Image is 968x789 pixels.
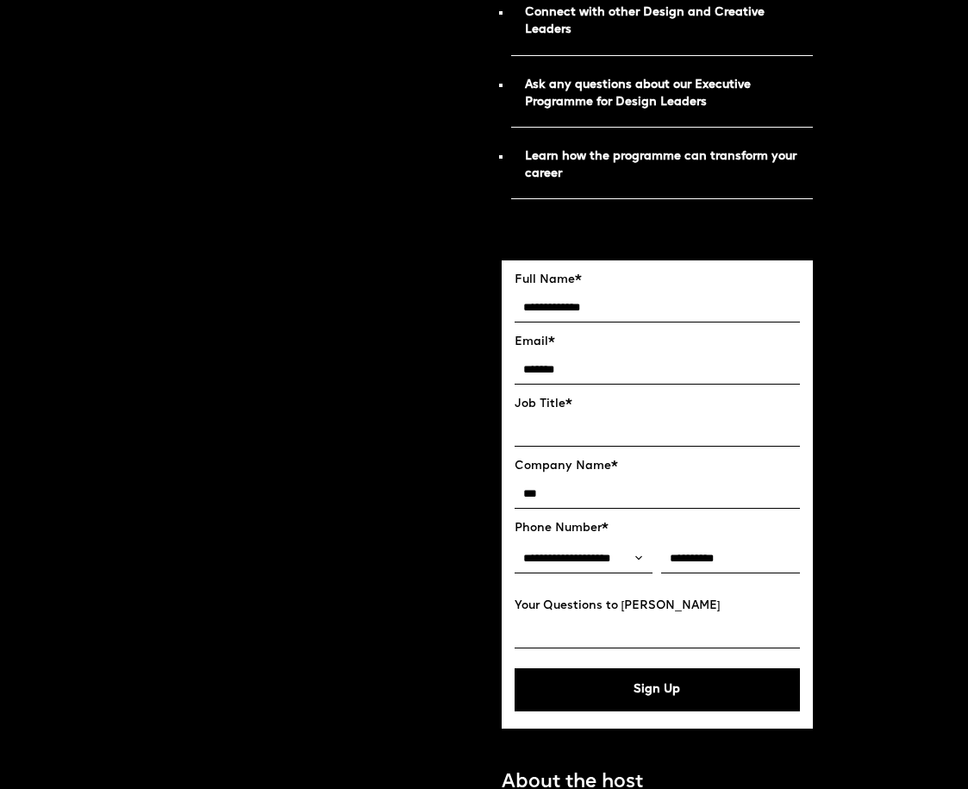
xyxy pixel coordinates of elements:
[515,460,801,473] label: Company Name
[525,151,796,179] strong: Learn how the programme can transform your career
[515,273,801,287] label: Full Name
[515,668,801,711] button: Sign Up
[515,599,801,613] label: Your Questions to [PERSON_NAME]
[515,398,801,411] label: Job Title
[515,522,801,535] label: Phone Number
[525,79,751,108] strong: Ask any questions about our Executive Programme for Design Leaders
[515,335,801,349] label: Email
[525,7,765,35] strong: Connect with other Design and Creative Leaders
